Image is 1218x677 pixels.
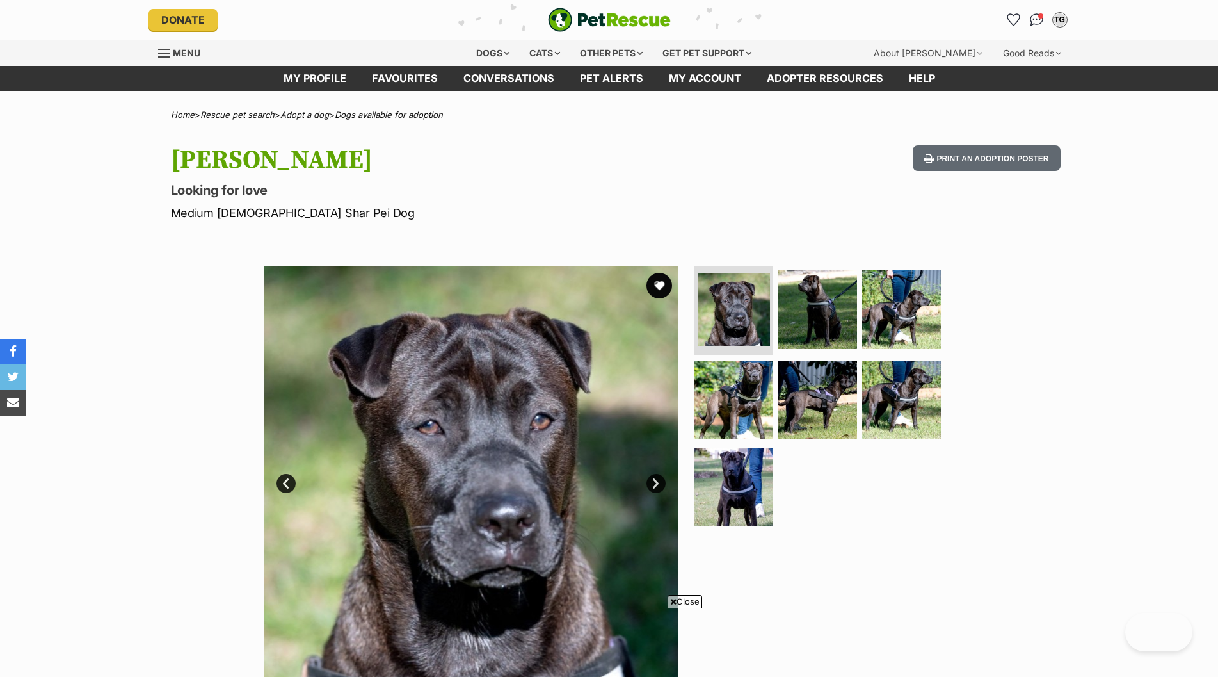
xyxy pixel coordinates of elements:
[1030,13,1043,26] img: chat-41dd97257d64d25036548639549fe6c8038ab92f7586957e7f3b1b290dea8141.svg
[139,110,1080,120] div: > > >
[171,145,712,175] h1: [PERSON_NAME]
[698,273,770,346] img: Photo of Dempsey
[571,40,652,66] div: Other pets
[548,8,671,32] a: PetRescue
[1027,10,1047,30] a: Conversations
[668,595,702,608] span: Close
[171,110,195,120] a: Home
[1050,10,1070,30] button: My account
[520,40,569,66] div: Cats
[778,361,857,439] img: Photo of Dempsey
[754,66,896,91] a: Adopter resources
[694,361,773,439] img: Photo of Dempsey
[359,66,451,91] a: Favourites
[994,40,1070,66] div: Good Reads
[1054,13,1066,26] div: TG
[376,613,842,671] iframe: Advertisement
[276,474,296,493] a: Prev
[1125,613,1192,651] iframe: Help Scout Beacon - Open
[913,145,1060,172] button: Print an adoption poster
[548,8,671,32] img: logo-e224e6f780fb5917bec1dbf3a21bbac754714ae5b6737aabdf751b685950b380.svg
[656,66,754,91] a: My account
[1004,10,1070,30] ul: Account quick links
[896,66,948,91] a: Help
[200,110,275,120] a: Rescue pet search
[862,270,941,349] img: Photo of Dempsey
[271,66,359,91] a: My profile
[694,448,773,526] img: Photo of Dempsey
[451,66,567,91] a: conversations
[171,204,712,222] p: Medium [DEMOGRAPHIC_DATA] Shar Pei Dog
[567,66,656,91] a: Pet alerts
[646,273,672,298] button: favourite
[653,40,760,66] div: Get pet support
[148,9,218,31] a: Donate
[646,474,666,493] a: Next
[865,40,991,66] div: About [PERSON_NAME]
[467,40,518,66] div: Dogs
[1004,10,1024,30] a: Favourites
[173,47,200,58] span: Menu
[335,110,443,120] a: Dogs available for adoption
[158,40,209,63] a: Menu
[280,110,329,120] a: Adopt a dog
[171,181,712,199] p: Looking for love
[862,361,941,439] img: Photo of Dempsey
[778,270,857,349] img: Photo of Dempsey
